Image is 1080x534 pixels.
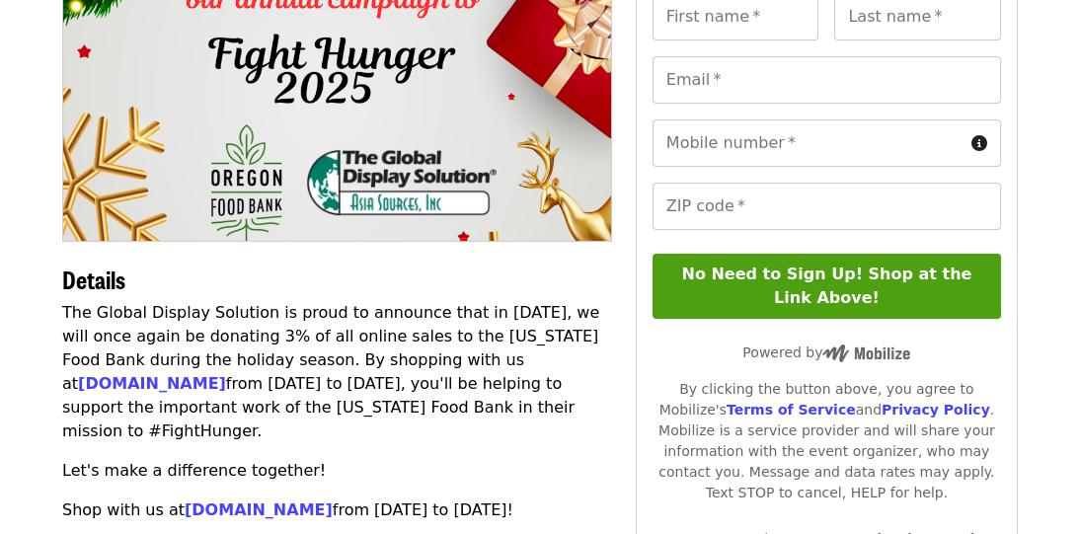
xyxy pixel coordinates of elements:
img: Powered by Mobilize [822,344,910,362]
input: ZIP code [653,183,1001,230]
p: Let's make a difference together! [62,459,612,483]
p: The Global Display Solution is proud to announce that in [DATE], we will once again be donating 3... [62,301,612,443]
a: Privacy Policy [882,402,990,418]
a: [DOMAIN_NAME] [185,500,333,519]
a: Terms of Service [727,402,856,418]
span: Powered by [742,344,910,360]
p: Shop with us at from [DATE] to [DATE]! [62,498,612,522]
input: Mobile number [653,119,964,167]
div: By clicking the button above, you agree to Mobilize's and . Mobilize is a service provider and wi... [653,379,1001,503]
input: Email [653,56,1001,104]
button: No Need to Sign Up! Shop at the Link Above! [653,254,1001,319]
i: circle-info icon [971,134,987,153]
span: Details [62,262,125,296]
a: [DOMAIN_NAME] [78,374,226,393]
